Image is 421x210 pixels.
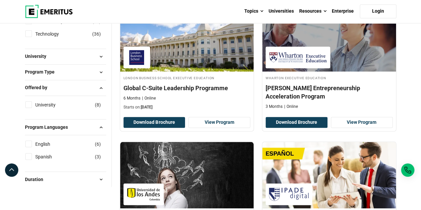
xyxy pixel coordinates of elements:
a: English [35,140,64,148]
span: 36 [94,31,99,37]
button: University [25,52,106,62]
p: Online [142,96,156,101]
span: 8 [97,102,99,107]
p: 3 Months [266,104,283,109]
span: ( ) [95,101,101,108]
a: Technology [35,30,72,38]
a: View Program [331,117,393,128]
span: ( ) [92,30,101,38]
h4: London Business School Executive Education [123,75,251,81]
h4: Wharton Executive Education [266,75,393,81]
span: ( ) [95,140,101,148]
a: University [35,101,69,108]
h4: [PERSON_NAME] Entrepreneurship Acceleration Program [266,84,393,101]
img: Wharton Executive Education [269,50,327,65]
a: View Program [188,117,250,128]
a: Spanish [35,153,65,160]
span: University [25,53,52,60]
span: 13 [94,19,99,24]
button: Program Type [25,67,106,77]
span: 3 [97,154,99,159]
button: Program Languages [25,122,106,132]
img: IPADE [269,187,309,202]
button: Duration [25,174,106,184]
button: Download Brochure [123,117,185,128]
img: Global C-Suite Leadership Programme | Online Business Management Course [120,5,254,72]
a: Business Management Course by London Business School Executive Education - December 18, 2025 Lond... [120,5,254,113]
span: Program Type [25,68,60,76]
span: 6 [97,141,99,147]
span: ( ) [95,153,101,160]
img: London Business School Executive Education [127,50,147,65]
p: Starts on: [123,105,251,110]
a: Login [360,4,396,18]
span: [DATE] [141,105,152,109]
button: Download Brochure [266,117,327,128]
img: Wharton Entrepreneurship Acceleration Program | Online Entrepreneurship Course [262,5,396,72]
a: Entrepreneurship Course by Wharton Executive Education - Wharton Executive Education Wharton Exec... [262,5,396,113]
h4: Global C-Suite Leadership Programme [123,84,251,92]
span: Duration [25,176,49,183]
img: Uniandes [127,187,160,202]
span: Program Languages [25,123,73,131]
img: AcelerAD: Evaluar e Impulsar el Crecimiento Empresarial | Online Entrepreneurship Course [262,142,396,208]
img: Creación de Empresas: Dirigiendo negocios rentables | Online Entrepreneurship Course [120,142,254,208]
span: Offered by [25,84,53,91]
p: Online [284,104,298,109]
button: Offered by [25,83,106,93]
p: 6 Months [123,96,140,101]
